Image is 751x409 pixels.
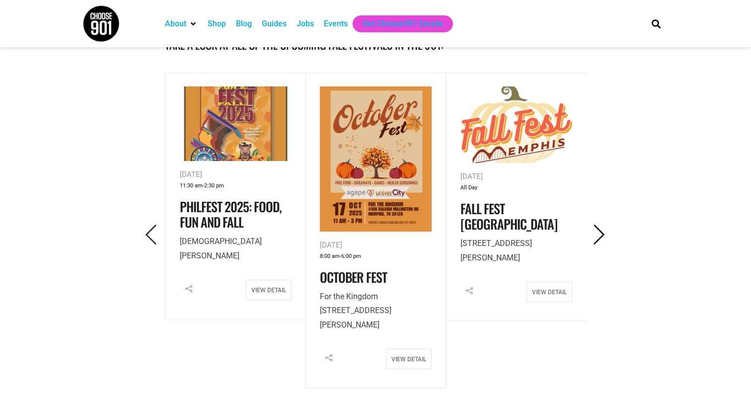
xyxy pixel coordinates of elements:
[589,225,609,245] i: Next
[341,251,361,262] span: 6:00 pm
[160,15,635,32] nav: Main nav
[180,237,262,260] span: [DEMOGRAPHIC_DATA][PERSON_NAME]
[460,183,477,193] span: All Day
[262,18,287,30] a: Guides
[460,239,532,262] span: [STREET_ADDRESS][PERSON_NAME]
[320,267,387,287] a: October Fest
[204,181,224,191] span: 2:30 pm
[165,18,186,30] a: About
[363,18,443,30] a: Get Choose901 Emails
[160,15,203,32] div: About
[320,251,340,262] span: 8:00 am
[138,223,165,247] button: Previous
[180,181,292,191] div: -
[297,18,314,30] a: Jobs
[246,280,292,300] a: View Detail
[208,18,226,30] a: Shop
[324,18,348,30] a: Events
[320,349,338,367] i: Share
[180,170,202,179] span: [DATE]
[180,181,203,191] span: 11:30 am
[460,282,478,300] i: Share
[320,290,432,332] p: [STREET_ADDRESS][PERSON_NAME]
[180,197,282,232] a: PhilFest 2025: Food, Fun and Fall
[320,241,342,249] span: [DATE]
[460,172,483,181] span: [DATE]
[386,349,432,369] a: View Detail
[320,292,378,301] span: For the Kingdom
[236,18,252,30] a: Blog
[648,15,665,32] div: Search
[586,223,613,247] button: Next
[460,199,557,234] a: Fall Fest [GEOGRAPHIC_DATA]
[180,280,198,298] i: Share
[526,282,572,302] a: View Detail
[320,251,432,262] div: -
[141,225,161,245] i: Previous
